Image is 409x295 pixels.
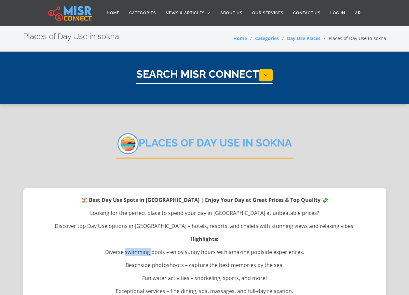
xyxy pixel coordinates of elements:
[31,274,378,282] p: Fun water activities – snorkeling, sports, and more!
[31,261,378,269] p: Beachside photoshoots – capture the best memories by the sea.
[288,7,325,19] a: Contact Us
[31,222,378,230] p: Discover top Day Use options in [GEOGRAPHIC_DATA] – hotels, resorts, and chalets with stunning vi...
[255,35,279,41] a: Categories
[166,10,205,16] span: News & Articles
[215,7,247,19] a: About Us
[325,7,350,19] a: Log in
[31,287,378,295] p: Exceptional services – fine dining, spa, massages, and full-day relaxation.
[31,209,378,217] p: Looking for the perfect place to spend your day in [GEOGRAPHIC_DATA] at unbeatable prices?
[320,35,386,42] li: Places of Day Use in sokna
[117,133,139,154] img: 5ava3tjuBzmy8GOjD9Ld.png
[124,7,161,19] a: Categories
[233,35,247,41] a: Home
[23,32,119,41] h2: Places of Day Use in sokna
[161,7,215,19] a: News & Articles
[136,68,273,84] h1: Search Misr Connect
[48,5,92,21] img: main.misr_connect
[31,248,378,256] p: Diverse swimming pools – enjoy sunny hours with amazing poolside experiences.
[116,133,293,159] h2: Places of Day Use in sokna
[287,35,320,41] a: Day Use Places
[350,7,366,19] a: AR
[81,196,328,204] strong: 🏖️ Best Day Use Spots in [GEOGRAPHIC_DATA] | Enjoy Your Day at Great Prices & Top Quality 💸
[190,235,219,243] strong: Highlights:
[102,7,124,19] a: Home
[247,7,288,19] a: Our Services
